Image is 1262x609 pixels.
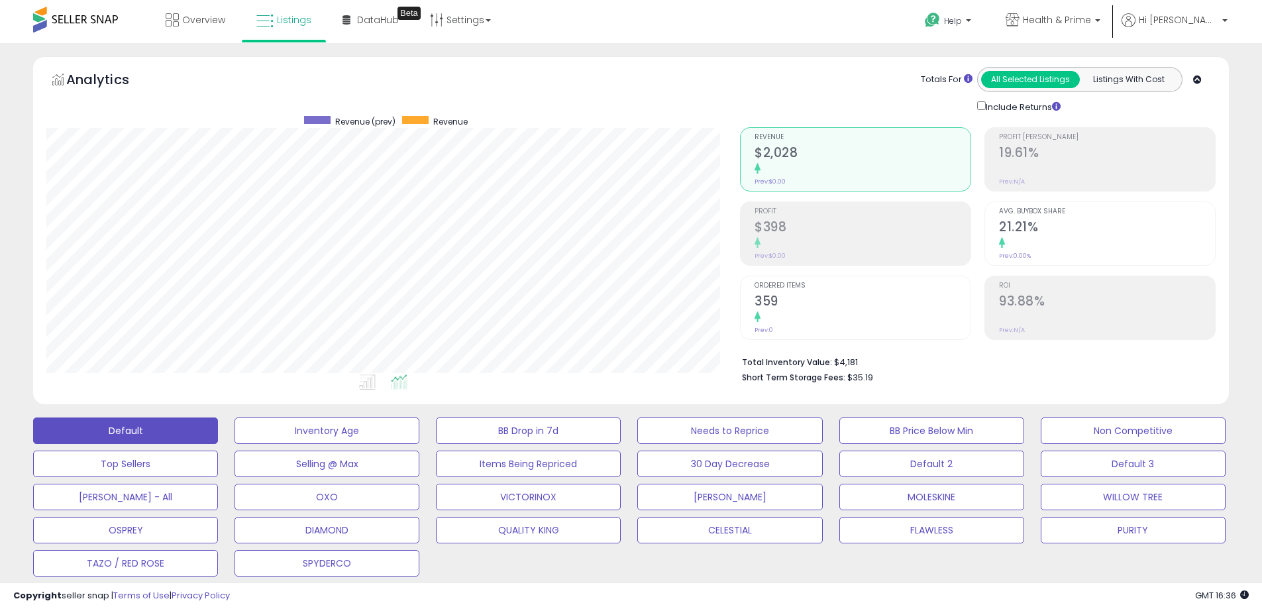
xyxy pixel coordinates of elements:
[1023,13,1091,27] span: Health & Prime
[742,357,832,368] b: Total Inventory Value:
[755,326,773,334] small: Prev: 0
[1041,517,1226,543] button: PURITY
[33,550,218,577] button: TAZO / RED ROSE
[335,116,395,127] span: Revenue (prev)
[33,451,218,477] button: Top Sellers
[637,451,822,477] button: 30 Day Decrease
[397,7,421,20] div: Tooltip anchor
[755,294,971,311] h2: 359
[235,550,419,577] button: SPYDERCO
[755,252,786,260] small: Prev: $0.00
[637,517,822,543] button: CELESTIAL
[235,417,419,444] button: Inventory Age
[755,219,971,237] h2: $398
[182,13,225,27] span: Overview
[1195,589,1249,602] span: 2025-10-7 16:36 GMT
[999,134,1215,141] span: Profit [PERSON_NAME]
[914,2,984,43] a: Help
[944,15,962,27] span: Help
[235,484,419,510] button: OXO
[924,12,941,28] i: Get Help
[13,590,230,602] div: seller snap | |
[33,417,218,444] button: Default
[436,484,621,510] button: VICTORINOX
[981,71,1080,88] button: All Selected Listings
[235,451,419,477] button: Selling @ Max
[839,517,1024,543] button: FLAWLESS
[742,372,845,383] b: Short Term Storage Fees:
[1041,417,1226,444] button: Non Competitive
[33,484,218,510] button: [PERSON_NAME] - All
[755,178,786,186] small: Prev: $0.00
[839,484,1024,510] button: MOLESKINE
[839,417,1024,444] button: BB Price Below Min
[839,451,1024,477] button: Default 2
[755,145,971,163] h2: $2,028
[999,326,1025,334] small: Prev: N/A
[436,451,621,477] button: Items Being Repriced
[1079,71,1178,88] button: Listings With Cost
[277,13,311,27] span: Listings
[999,294,1215,311] h2: 93.88%
[172,589,230,602] a: Privacy Policy
[1041,484,1226,510] button: WILLOW TREE
[755,208,971,215] span: Profit
[33,517,218,543] button: OSPREY
[742,353,1206,369] li: $4,181
[999,219,1215,237] h2: 21.21%
[113,589,170,602] a: Terms of Use
[921,74,973,86] div: Totals For
[847,371,873,384] span: $35.19
[755,282,971,290] span: Ordered Items
[755,134,971,141] span: Revenue
[1122,13,1228,43] a: Hi [PERSON_NAME]
[967,99,1077,114] div: Include Returns
[436,417,621,444] button: BB Drop in 7d
[1139,13,1218,27] span: Hi [PERSON_NAME]
[999,208,1215,215] span: Avg. Buybox Share
[13,589,62,602] strong: Copyright
[433,116,468,127] span: Revenue
[637,417,822,444] button: Needs to Reprice
[999,145,1215,163] h2: 19.61%
[999,282,1215,290] span: ROI
[1041,451,1226,477] button: Default 3
[436,517,621,543] button: QUALITY KING
[999,178,1025,186] small: Prev: N/A
[235,517,419,543] button: DIAMOND
[637,484,822,510] button: [PERSON_NAME]
[66,70,155,92] h5: Analytics
[357,13,399,27] span: DataHub
[999,252,1031,260] small: Prev: 0.00%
